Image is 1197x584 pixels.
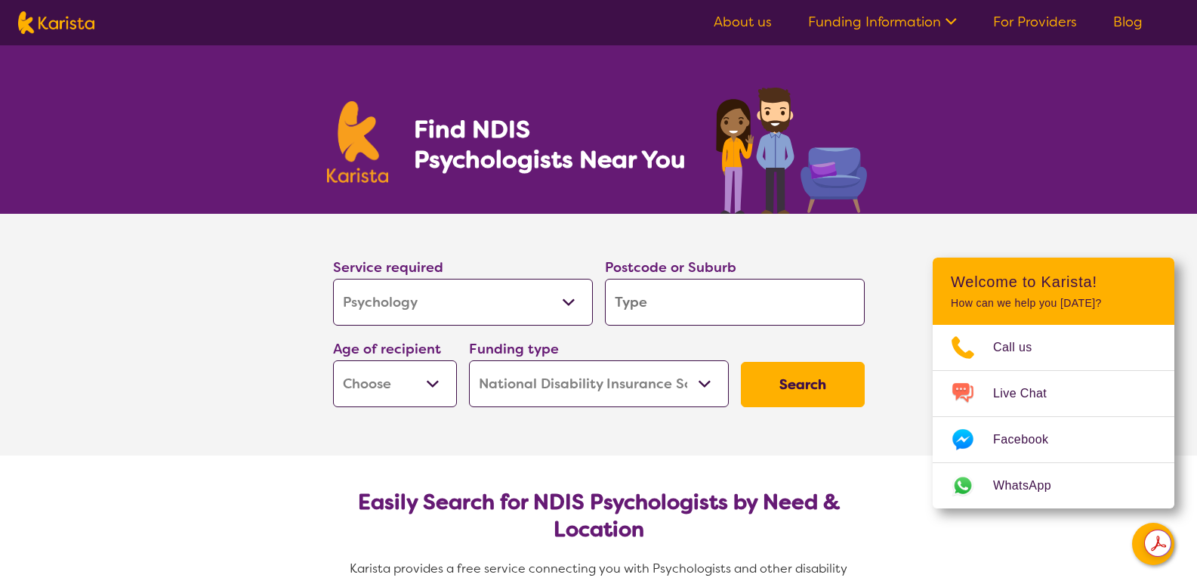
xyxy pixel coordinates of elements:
img: psychology [711,82,871,214]
span: WhatsApp [993,474,1069,497]
input: Type [605,279,865,326]
label: Postcode or Suburb [605,258,736,277]
button: Channel Menu [1132,523,1174,565]
label: Funding type [469,340,559,358]
h2: Welcome to Karista! [951,273,1156,291]
span: Live Chat [993,382,1065,405]
p: How can we help you [DATE]? [951,297,1156,310]
span: Facebook [993,428,1066,451]
a: About us [714,13,772,31]
h1: Find NDIS Psychologists Near You [414,114,693,175]
a: Funding Information [808,13,957,31]
div: Channel Menu [933,258,1174,508]
a: Web link opens in a new tab. [933,463,1174,508]
img: Karista logo [327,101,389,183]
span: Call us [993,336,1050,359]
img: Karista logo [18,11,94,34]
a: Blog [1113,13,1143,31]
a: For Providers [993,13,1077,31]
h2: Easily Search for NDIS Psychologists by Need & Location [345,489,853,543]
label: Service required [333,258,443,277]
label: Age of recipient [333,340,441,358]
button: Search [741,362,865,407]
ul: Choose channel [933,325,1174,508]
